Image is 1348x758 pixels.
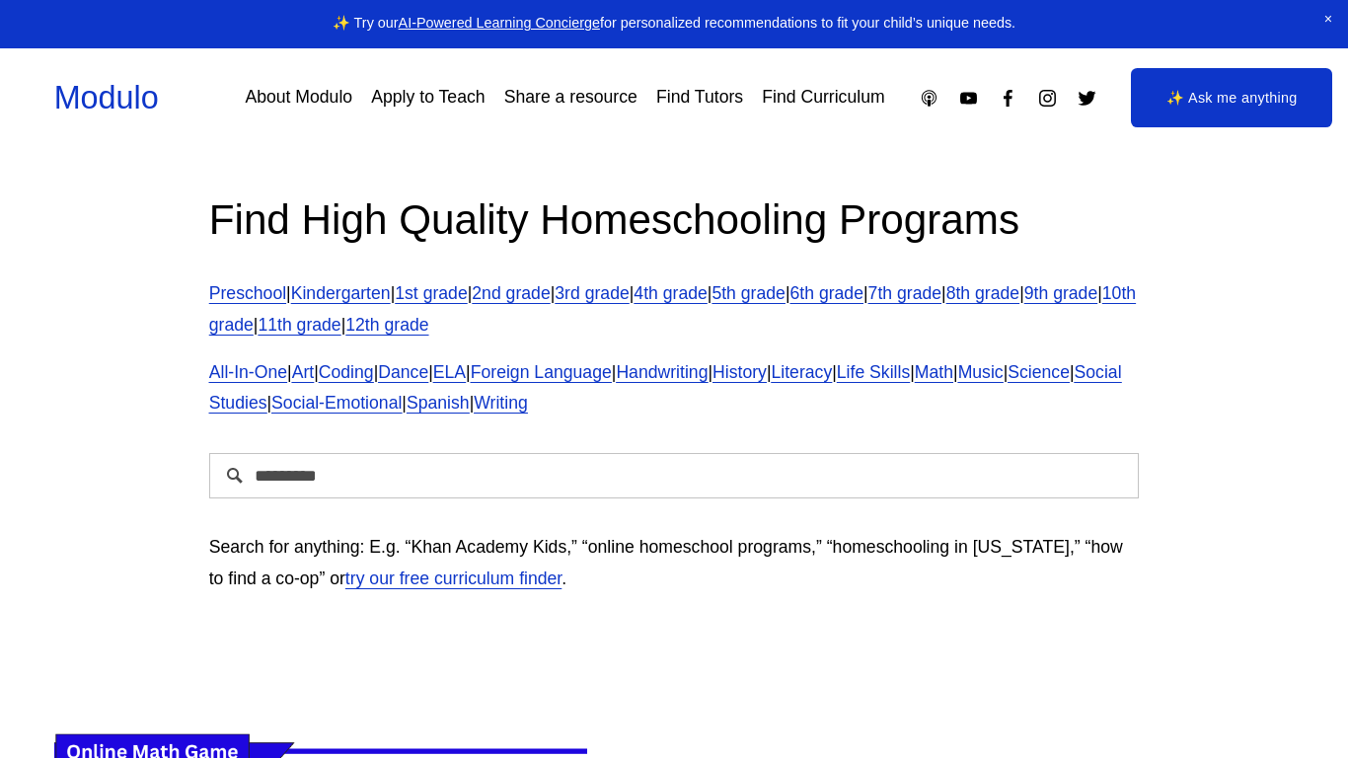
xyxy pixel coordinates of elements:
[762,81,884,115] a: Find Curriculum
[209,362,1122,414] a: Social Studies
[407,393,470,413] a: Spanish
[712,362,767,382] a: History
[209,362,287,382] a: All-In-One
[1037,88,1058,109] a: Instagram
[790,283,863,303] a: 6th grade
[771,362,832,382] a: Literacy
[471,362,612,382] a: Foreign Language
[958,88,979,109] a: YouTube
[1077,88,1097,109] a: Twitter
[504,81,637,115] a: Share a resource
[54,80,159,115] a: Modulo
[998,88,1018,109] a: Facebook
[946,283,1019,303] a: 8th grade
[209,283,1136,335] a: 10th grade
[345,315,428,335] a: 12th grade
[209,532,1140,595] p: Search for anything: E.g. “Khan Academy Kids,” “online homeschool programs,” “homeschooling in [U...
[399,15,600,31] a: AI-Powered Learning Concierge
[209,278,1140,341] p: | | | | | | | | | | | | |
[395,283,468,303] a: 1st grade
[1008,362,1070,382] a: Science
[319,362,374,382] a: Coding
[711,283,785,303] a: 5th grade
[1024,283,1097,303] a: 9th grade
[915,362,953,382] a: Math
[209,283,286,303] a: Preschool
[271,393,402,413] a: Social-Emotional
[433,362,466,382] a: ELA
[958,362,1004,382] a: Music
[919,88,939,109] a: Apple Podcasts
[209,192,1140,247] h2: Find High Quality Homeschooling Programs
[345,568,562,588] a: try our free curriculum finder
[634,283,707,303] a: 4th grade
[1131,68,1332,127] a: ✨ Ask me anything
[258,315,340,335] a: 11th grade
[656,81,743,115] a: Find Tutors
[868,283,941,303] a: 7th grade
[837,362,910,382] a: Life Skills
[292,362,315,382] a: Art
[209,453,1140,498] input: Search
[472,283,550,303] a: 2nd grade
[616,362,708,382] a: Handwriting
[555,283,629,303] a: 3rd grade
[291,283,391,303] a: Kindergarten
[474,393,528,413] a: Writing
[209,357,1140,420] p: | | | | | | | | | | | | | | | |
[378,362,428,382] a: Dance
[371,81,485,115] a: Apply to Teach
[245,81,352,115] a: About Modulo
